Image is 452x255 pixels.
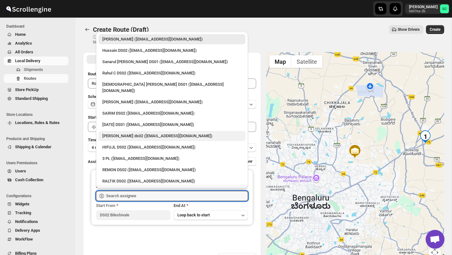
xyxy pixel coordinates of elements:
[93,26,149,33] span: Create Route (Draft)
[15,50,33,54] span: All Orders
[177,213,210,217] span: Loop back to start
[4,143,68,151] button: Shipping & Calendar
[88,72,110,76] span: Route Name
[15,120,60,125] span: Locations, Rules & Rates
[6,136,71,141] span: Products and Shipping
[4,48,68,57] button: All Orders
[102,122,242,128] div: [DATE] DS01 ([EMAIL_ADDRESS][DOMAIN_NAME])
[269,55,291,68] button: Show street map
[174,210,248,220] button: Loop back to start
[96,130,248,141] li: Rashidul ds02 (vaseno4694@minduls.com)
[88,79,256,89] input: Eg: Bengaluru Route
[102,144,242,150] div: HIFUJL DS02 ([EMAIL_ADDRESS][DOMAIN_NAME])
[102,178,242,184] div: RALTIK DS02 ([EMAIL_ADDRESS][DOMAIN_NAME])
[102,99,242,105] div: [PERSON_NAME] ([EMAIL_ADDRESS][DOMAIN_NAME])
[102,36,242,42] div: [PERSON_NAME] ([EMAIL_ADDRESS][DOMAIN_NAME])
[398,27,420,32] span: Show Drivers
[96,67,248,78] li: Rahul C DS02 (rahul.chopra@home-run.co)
[4,167,68,176] button: Users
[83,25,92,34] button: Routes
[4,226,68,235] button: Delivery Apps
[6,160,71,165] span: Users Permissions
[225,159,252,164] span: Add More Driver
[15,210,31,215] span: Tracking
[15,202,30,206] span: Widgets
[4,30,68,39] button: Home
[426,230,444,249] div: Open chat
[15,58,40,63] span: Local Delivery
[87,55,171,64] button: All Route Options
[6,24,71,29] span: Dashboard
[96,44,248,56] li: Hussain DS02 (jarav60351@abatido.com)
[102,81,242,94] div: [DEMOGRAPHIC_DATA] [PERSON_NAME] DS01 ([EMAIL_ADDRESS][DOMAIN_NAME])
[92,145,108,150] span: 4 minutes
[15,237,33,241] span: WorkFlow
[88,100,256,109] button: [DATE]|Today
[96,34,248,44] li: Rahul Chopra (pukhraj@home-run.co)
[4,209,68,217] button: Tracking
[96,203,115,208] span: Start From
[4,217,68,226] button: Notifications
[102,110,242,117] div: SARIM DS02 ([EMAIL_ADDRESS][DOMAIN_NAME])
[4,200,68,209] button: Widgets
[4,235,68,244] button: WorkFlow
[291,55,322,68] button: Show satellite imagery
[15,219,38,224] span: Notifications
[15,144,51,149] span: Shipping & Calendar
[88,115,137,120] span: Start Location (Warehouse)
[4,74,68,83] button: Routes
[409,4,438,9] p: [PERSON_NAME]
[96,164,248,175] li: REMON DS02 (kesame7468@btcours.com)
[15,87,39,92] span: Store PickUp
[102,47,242,54] div: Hussain DS02 ([EMAIL_ADDRESS][DOMAIN_NAME])
[96,78,248,96] li: Islam Laskar DS01 (vixib74172@ikowat.com)
[409,9,438,13] p: b607ea-2b
[106,191,248,201] input: Search assignee
[426,25,444,34] button: Create
[405,4,449,14] button: User menu
[88,138,113,142] span: Time Per Stop
[442,7,447,11] text: SC
[15,41,32,46] span: Analytics
[88,159,105,164] span: Assign to
[102,155,242,162] div: 3 PL ([EMAIL_ADDRESS][DOMAIN_NAME])
[88,94,113,99] span: Scheduled for
[102,133,242,139] div: [PERSON_NAME] ds02 ([EMAIL_ADDRESS][DOMAIN_NAME])
[4,176,68,184] button: Cash Collection
[102,59,242,65] div: Sanarul [PERSON_NAME] DS01 ([EMAIL_ADDRESS][DOMAIN_NAME])
[6,193,71,198] span: Configurations
[96,56,248,67] li: Sanarul Haque DS01 (fefifag638@adosnan.com)
[24,76,36,81] span: Routes
[15,177,43,182] span: Cash Collection
[389,25,423,34] button: Show Drivers
[24,67,43,72] span: Shipments
[102,70,242,76] div: Rahul C DS02 ([EMAIL_ADDRESS][DOMAIN_NAME])
[15,228,40,233] span: Delivery Apps
[83,66,261,253] div: All Route Options
[174,203,248,209] div: End At
[88,143,256,152] button: 4 minutes
[430,27,440,32] span: Create
[5,1,52,17] img: ScrollEngine
[96,118,248,130] li: Raja DS01 (gasecig398@owlny.com)
[6,112,71,117] span: Store Locations
[4,65,68,74] button: Shipments
[96,96,248,107] li: Vikas Rathod (lolegiy458@nalwan.com)
[15,96,48,101] span: Standard Shipping
[96,175,248,186] li: RALTIK DS02 (cecih54531@btcours.com)
[15,169,26,173] span: Users
[96,152,248,164] li: 3 PL (hello@home-run.co)
[4,39,68,48] button: Analytics
[96,107,248,118] li: SARIM DS02 (xititor414@owlny.com)
[15,32,26,37] span: Home
[419,130,432,143] div: 1
[96,186,248,198] li: Sangam DS01 (relov34542@lassora.com)
[93,35,192,45] p: ⓘ Shipments can also be added from Shipments menu Unrouted tab
[440,4,449,13] span: Sanjay chetri
[102,167,242,173] div: REMON DS02 ([EMAIL_ADDRESS][DOMAIN_NAME])
[4,118,68,127] button: Locations, Rules & Rates
[96,141,248,152] li: HIFUJL DS02 (cepali9173@intady.com)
